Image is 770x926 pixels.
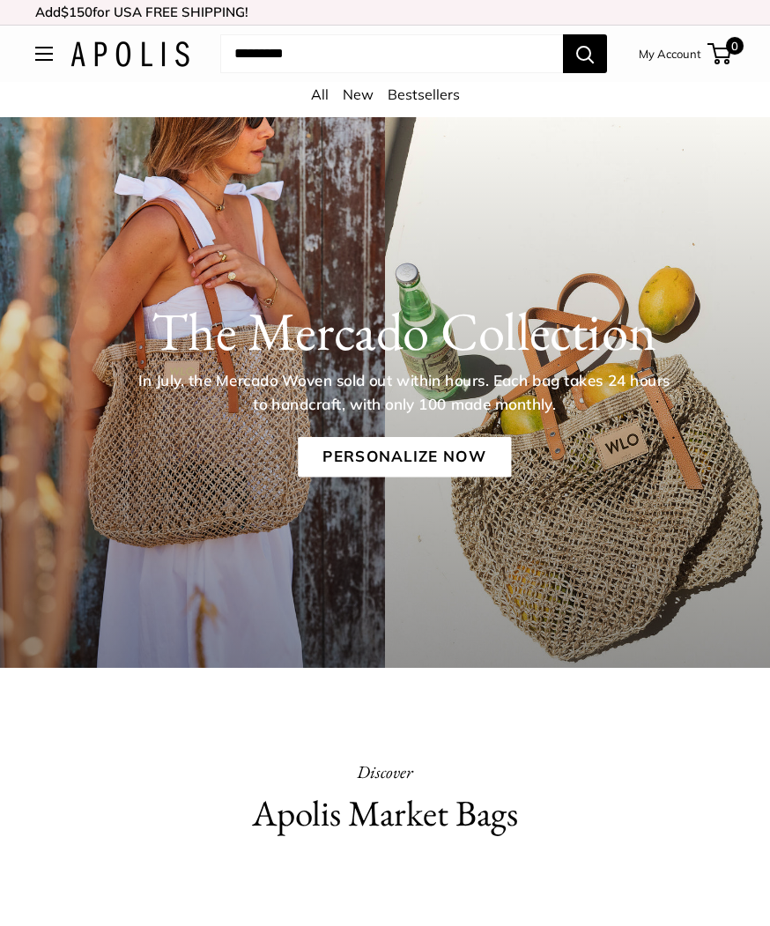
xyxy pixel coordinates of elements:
a: Bestsellers [388,85,460,103]
a: New [343,85,374,103]
a: My Account [639,43,701,64]
p: Discover [35,756,735,788]
a: Personalize Now [298,437,511,478]
a: All [311,85,329,103]
h1: The Mercado Collection [72,300,737,363]
img: Apolis [70,41,189,67]
p: In July, the Mercado Woven sold out within hours. Each bag takes 24 hours to handcraft, with only... [132,369,677,416]
button: Open menu [35,47,53,61]
a: 0 [709,43,731,64]
h2: Apolis Market Bags [35,788,735,840]
button: Search [563,34,607,73]
span: 0 [726,37,744,55]
input: Search... [220,34,563,73]
span: $150 [61,4,93,20]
